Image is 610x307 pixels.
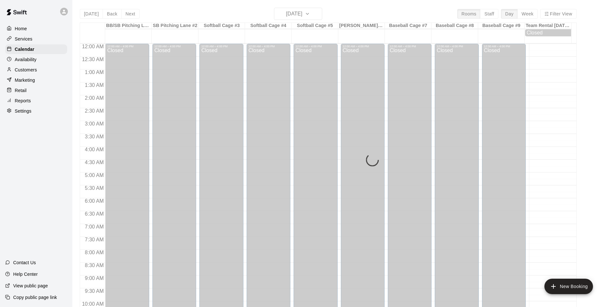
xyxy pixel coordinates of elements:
[198,23,245,29] div: Softball Cage #3
[385,23,432,29] div: Baseball Cage #7
[437,45,477,48] div: 12:00 AM – 4:00 PM
[390,45,430,48] div: 12:00 AM – 4:00 PM
[15,77,35,83] p: Marketing
[83,250,105,255] span: 8:00 AM
[152,23,198,29] div: SB Pitching Lane #2
[83,198,105,204] span: 6:00 AM
[338,23,385,29] div: [PERSON_NAME] #6
[83,95,105,101] span: 2:00 AM
[83,211,105,217] span: 6:30 AM
[13,259,36,266] p: Contact Us
[105,23,152,29] div: BB/SB Pitching Lane #1
[83,237,105,242] span: 7:30 AM
[83,288,105,294] span: 9:30 AM
[83,224,105,229] span: 7:00 AM
[5,75,67,85] a: Marketing
[83,70,105,75] span: 1:00 AM
[107,45,147,48] div: 12:00 AM – 4:00 PM
[13,294,57,301] p: Copy public page link
[13,283,48,289] p: View public page
[83,82,105,88] span: 1:30 AM
[83,121,105,126] span: 3:00 AM
[5,96,67,106] a: Reports
[154,45,194,48] div: 12:00 AM – 4:00 PM
[525,23,571,29] div: Team Rental [DATE] Special (2 Hours)
[80,44,105,49] span: 12:00 AM
[80,301,105,307] span: 10:00 AM
[432,23,478,29] div: Baseball Cage #8
[527,30,569,36] div: Closed
[83,185,105,191] span: 5:30 AM
[292,23,338,29] div: Softball Cage #5
[13,271,38,277] p: Help Center
[83,134,105,139] span: 3:30 AM
[484,45,524,48] div: 12:00 AM – 4:00 PM
[15,46,34,52] p: Calendar
[83,108,105,114] span: 2:30 AM
[83,172,105,178] span: 5:00 AM
[245,23,292,29] div: Softball Cage #4
[83,275,105,281] span: 9:00 AM
[5,55,67,64] a: Availability
[5,44,67,54] a: Calendar
[5,86,67,95] a: Retail
[15,67,37,73] p: Customers
[83,160,105,165] span: 4:30 AM
[544,279,593,294] button: add
[15,108,32,114] p: Settings
[83,147,105,152] span: 4:00 AM
[15,98,31,104] p: Reports
[5,24,67,33] a: Home
[15,87,27,94] p: Retail
[80,57,105,62] span: 12:30 AM
[478,23,525,29] div: Baseball Cage #9
[201,45,241,48] div: 12:00 AM – 4:00 PM
[83,263,105,268] span: 8:30 AM
[5,34,67,44] a: Services
[296,45,335,48] div: 12:00 AM – 4:00 PM
[5,65,67,75] a: Customers
[15,56,37,63] p: Availability
[5,106,67,116] a: Settings
[15,25,27,32] p: Home
[15,36,32,42] p: Services
[249,45,288,48] div: 12:00 AM – 4:00 PM
[343,45,383,48] div: 12:00 AM – 4:00 PM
